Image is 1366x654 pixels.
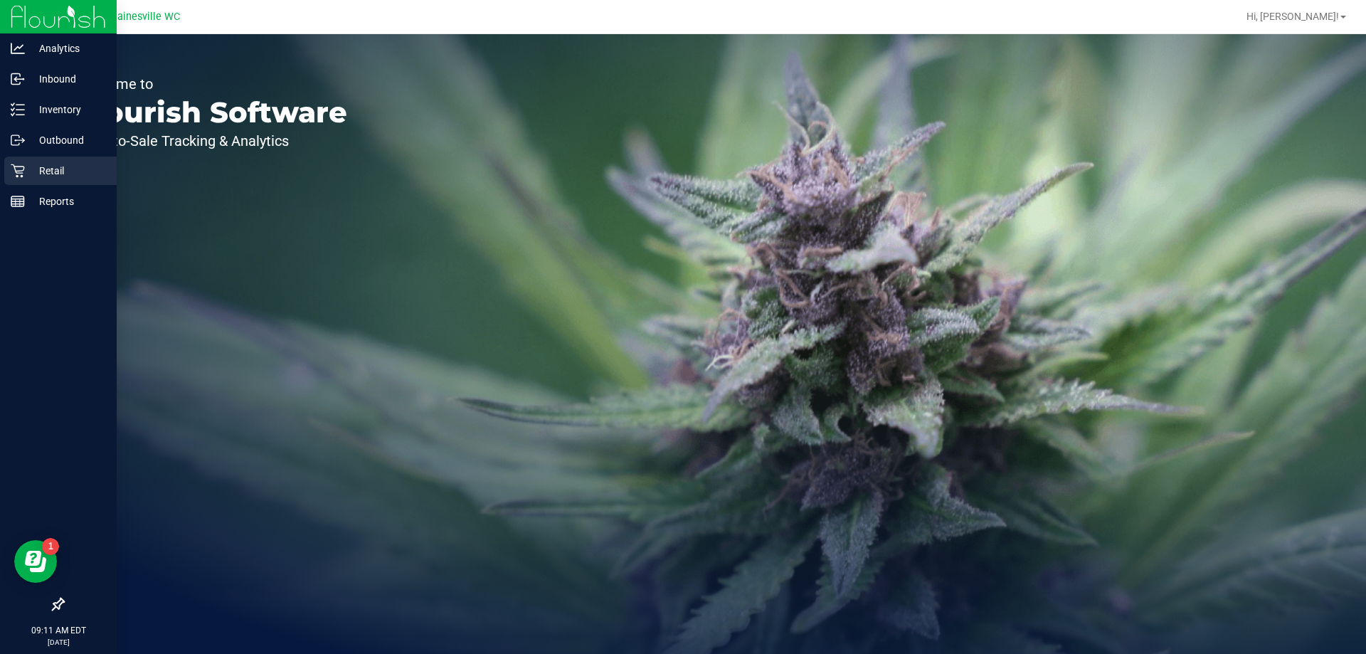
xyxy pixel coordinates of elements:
[25,40,110,57] p: Analytics
[11,194,25,209] inline-svg: Reports
[11,72,25,86] inline-svg: Inbound
[11,133,25,147] inline-svg: Outbound
[11,164,25,178] inline-svg: Retail
[25,132,110,149] p: Outbound
[25,162,110,179] p: Retail
[6,624,110,637] p: 09:11 AM EDT
[110,11,180,23] span: Gainesville WC
[77,77,347,91] p: Welcome to
[6,637,110,648] p: [DATE]
[42,538,59,555] iframe: Resource center unread badge
[14,540,57,583] iframe: Resource center
[77,98,347,127] p: Flourish Software
[25,101,110,118] p: Inventory
[77,134,347,148] p: Seed-to-Sale Tracking & Analytics
[25,70,110,88] p: Inbound
[11,102,25,117] inline-svg: Inventory
[11,41,25,56] inline-svg: Analytics
[1246,11,1339,22] span: Hi, [PERSON_NAME]!
[25,193,110,210] p: Reports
